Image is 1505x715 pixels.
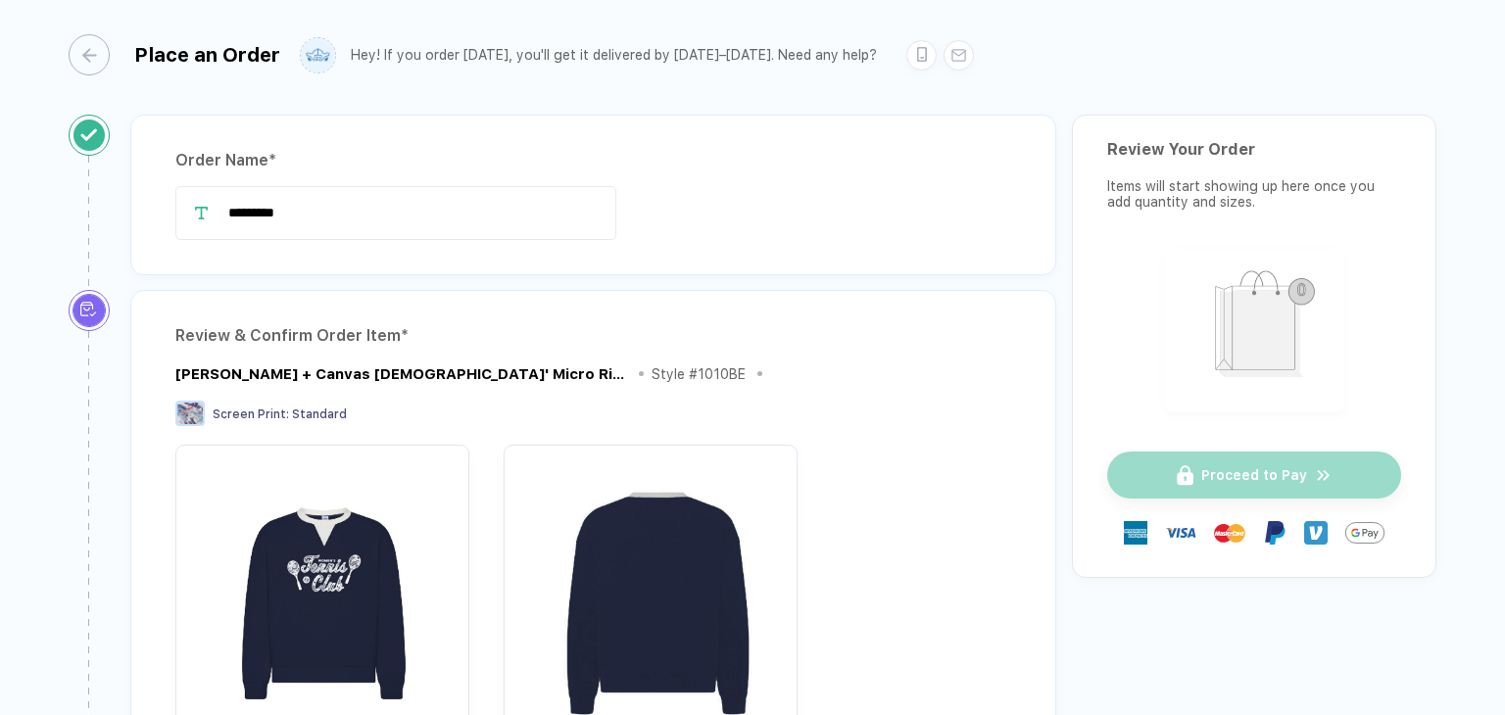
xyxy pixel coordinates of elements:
img: Screen Print [175,401,205,426]
img: Google Pay [1345,513,1384,552]
div: Place an Order [134,43,280,67]
img: visa [1165,517,1196,548]
img: shopping_bag.png [1174,258,1335,400]
span: Standard [292,407,347,421]
img: user profile [301,38,335,72]
img: master-card [1214,517,1245,548]
div: Bella + Canvas Ladies' Micro Ribbed Baby Tee [175,365,627,383]
div: Style # 1010BE [652,366,746,382]
div: Items will start showing up here once you add quantity and sizes. [1107,178,1401,210]
span: Screen Print : [213,407,289,421]
div: Review & Confirm Order Item [175,320,1011,352]
div: Hey! If you order [DATE], you'll get it delivered by [DATE]–[DATE]. Need any help? [351,47,877,64]
div: Order Name [175,145,1011,176]
img: Paypal [1263,521,1287,545]
img: express [1124,521,1147,545]
div: Review Your Order [1107,140,1401,159]
img: Venmo [1304,521,1328,545]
